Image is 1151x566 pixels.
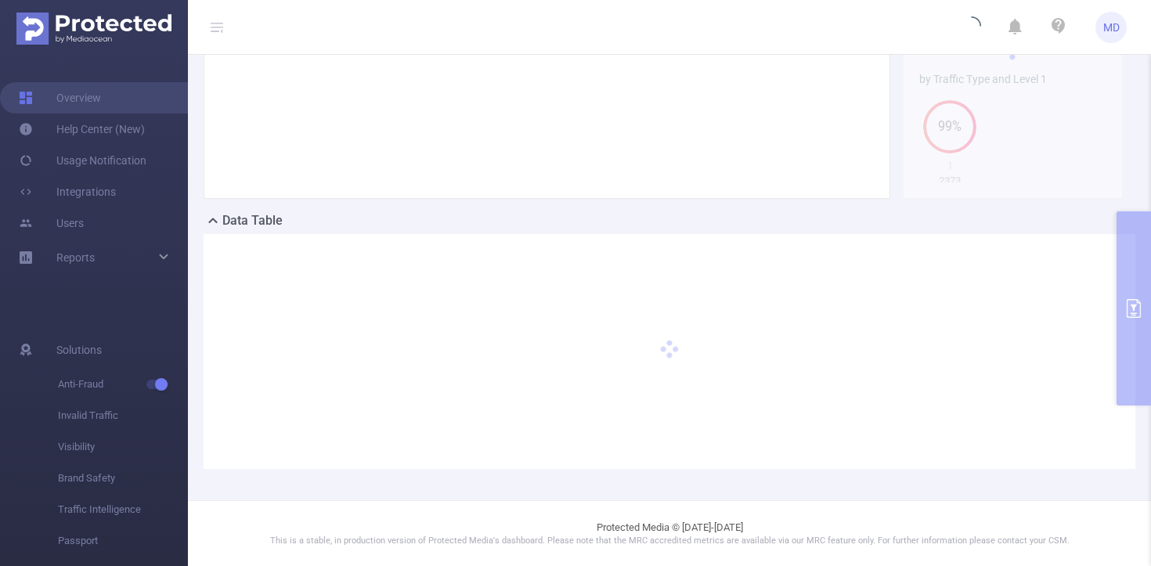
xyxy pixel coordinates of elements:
[58,525,188,557] span: Passport
[227,535,1112,548] p: This is a stable, in production version of Protected Media's dashboard. Please note that the MRC ...
[19,114,145,145] a: Help Center (New)
[1103,12,1120,43] span: MD
[58,431,188,463] span: Visibility
[58,400,188,431] span: Invalid Traffic
[58,494,188,525] span: Traffic Intelligence
[19,176,116,207] a: Integrations
[19,207,84,239] a: Users
[58,463,188,494] span: Brand Safety
[58,369,188,400] span: Anti-Fraud
[222,211,283,230] h2: Data Table
[56,242,95,273] a: Reports
[56,334,102,366] span: Solutions
[962,16,981,38] i: icon: loading
[16,13,171,45] img: Protected Media
[56,251,95,264] span: Reports
[19,145,146,176] a: Usage Notification
[19,82,101,114] a: Overview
